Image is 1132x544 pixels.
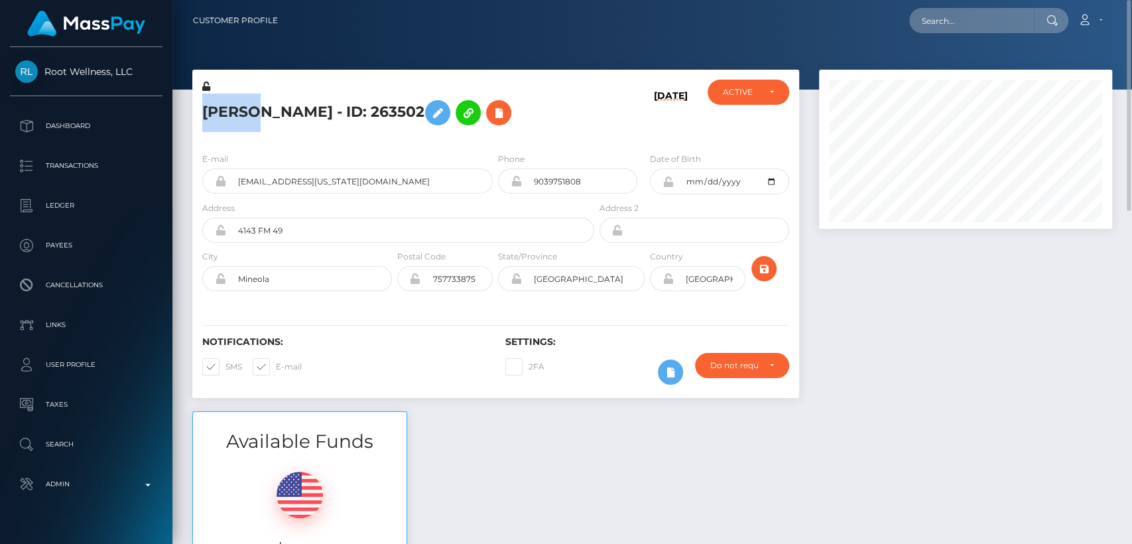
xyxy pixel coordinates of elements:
[15,116,157,136] p: Dashboard
[650,251,683,263] label: Country
[202,202,235,214] label: Address
[723,87,758,98] div: ACTIVE
[10,388,162,421] a: Taxes
[202,358,242,375] label: SMS
[505,358,544,375] label: 2FA
[15,156,157,176] p: Transactions
[708,80,788,105] button: ACTIVE
[15,60,38,83] img: Root Wellness, LLC
[10,428,162,461] a: Search
[15,435,157,454] p: Search
[277,472,323,518] img: USD.png
[10,149,162,182] a: Transactions
[10,468,162,501] a: Admin
[27,11,145,36] img: MassPay Logo
[202,153,228,165] label: E-mail
[650,153,701,165] label: Date of Birth
[10,269,162,302] a: Cancellations
[505,336,788,348] h6: Settings:
[15,196,157,216] p: Ledger
[695,353,788,378] button: Do not require
[202,94,587,132] h5: [PERSON_NAME] - ID: 263502
[15,275,157,295] p: Cancellations
[10,308,162,342] a: Links
[909,8,1034,33] input: Search...
[710,360,758,371] div: Do not require
[15,236,157,255] p: Payees
[599,202,639,214] label: Address 2
[193,7,278,34] a: Customer Profile
[15,474,157,494] p: Admin
[498,153,525,165] label: Phone
[15,315,157,335] p: Links
[10,229,162,262] a: Payees
[202,251,218,263] label: City
[498,251,557,263] label: State/Province
[10,66,162,78] span: Root Wellness, LLC
[10,109,162,143] a: Dashboard
[10,189,162,222] a: Ledger
[10,348,162,381] a: User Profile
[15,395,157,415] p: Taxes
[15,355,157,375] p: User Profile
[193,429,407,454] h3: Available Funds
[202,336,485,348] h6: Notifications:
[397,251,446,263] label: Postal Code
[253,358,302,375] label: E-mail
[654,90,688,137] h6: [DATE]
